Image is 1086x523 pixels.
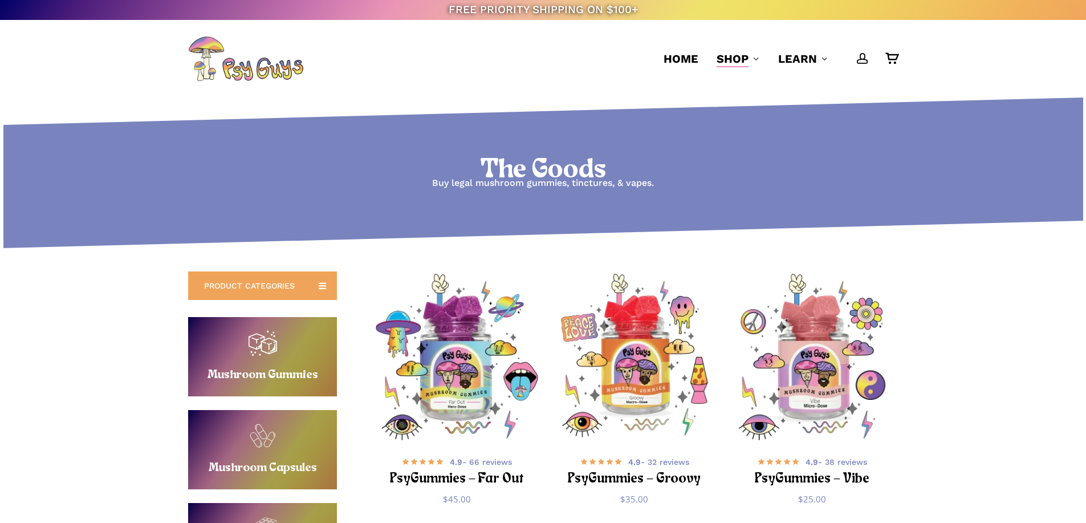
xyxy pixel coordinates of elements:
[798,493,803,505] span: $
[620,493,625,505] span: $
[743,455,881,485] a: 4.9- 38 reviews PsyGummies – Vibe
[729,274,896,441] a: PsyGummies - Vibe
[798,493,826,505] bdi: 25.00
[204,280,295,291] span: PRODUCT CATEGORIES
[806,456,867,468] span: - 38 reviews
[664,51,698,67] a: Home
[566,455,704,485] a: 4.9- 32 reviews PsyGummies – Groovy
[778,51,828,67] a: Learn
[566,469,704,490] h2: PsyGummies – Groovy
[188,271,337,300] a: PRODUCT CATEGORIES
[551,274,718,441] a: PsyGummies - Groovy
[717,52,749,66] span: Shop
[729,274,896,441] img: Psychedelic mushroom gummies with vibrant icons and symbols.
[373,274,540,441] a: PsyGummies - Far Out
[388,469,526,490] h2: PsyGummies – Far Out
[373,274,540,441] img: Psychedelic mushroom gummies in a colorful jar.
[717,51,760,67] a: Shop
[620,493,648,505] bdi: 35.00
[628,457,641,467] b: 4.9
[664,52,698,66] span: Home
[806,457,818,467] b: 4.9
[388,455,526,485] a: 4.9- 66 reviews PsyGummies – Far Out
[778,52,817,66] span: Learn
[628,456,689,468] span: - 32 reviews
[443,493,471,505] bdi: 45.00
[188,36,303,82] img: PsyGuys
[551,274,718,441] img: Psychedelic mushroom gummies jar with colorful designs.
[443,493,448,505] span: $
[654,20,898,98] nav: Main Menu
[450,457,462,467] b: 4.9
[743,469,881,490] h2: PsyGummies – Vibe
[450,456,512,468] span: - 66 reviews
